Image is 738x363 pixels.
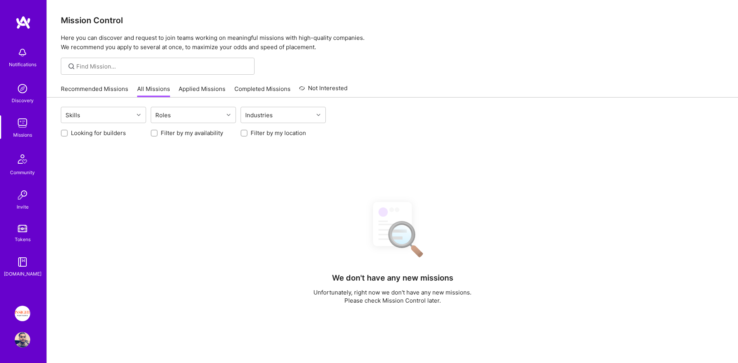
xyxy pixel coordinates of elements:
[4,270,41,278] div: [DOMAIN_NAME]
[299,84,347,98] a: Not Interested
[15,332,30,348] img: User Avatar
[227,113,231,117] i: icon Chevron
[61,15,724,25] h3: Mission Control
[275,111,276,119] input: overall type: UNKNOWN_TYPE server type: NO_SERVER_DATA heuristic type: UNKNOWN_TYPE label: Indust...
[317,113,320,117] i: icon Chevron
[13,306,32,321] a: Insight Partners: Data & AI - Sourcing
[13,131,32,139] div: Missions
[332,273,453,283] h4: We don't have any new missions
[13,150,32,168] img: Community
[15,254,30,270] img: guide book
[18,225,27,232] img: tokens
[174,111,174,119] input: overall type: UNKNOWN_TYPE server type: NO_SERVER_DATA heuristic type: UNKNOWN_TYPE label: Roles ...
[83,111,84,119] input: overall type: UNKNOWN_TYPE server type: NO_SERVER_DATA heuristic type: UNKNOWN_TYPE label: Skills...
[15,187,30,203] img: Invite
[15,15,31,29] img: logo
[9,60,36,68] div: Notifications
[61,33,724,52] p: Here you can discover and request to join teams working on meaningful missions with high-quality ...
[64,110,82,121] div: Skills
[234,85,291,98] a: Completed Missions
[360,195,425,263] img: No Results
[71,129,126,137] label: Looking for builders
[15,45,30,60] img: bell
[13,332,32,348] a: User Avatar
[313,296,471,305] p: Please check Mission Control later.
[161,129,223,137] label: Filter by my availability
[251,129,306,137] label: Filter by my location
[179,85,225,98] a: Applied Missions
[243,110,275,121] div: Industries
[12,96,34,104] div: Discovery
[137,85,170,98] a: All Missions
[15,306,30,321] img: Insight Partners: Data & AI - Sourcing
[313,288,471,296] p: Unfortunately, right now we don't have any new missions.
[15,235,31,243] div: Tokens
[17,203,29,211] div: Invite
[15,81,30,96] img: discovery
[15,115,30,131] img: teamwork
[61,85,128,98] a: Recommended Missions
[137,113,141,117] i: icon Chevron
[10,168,35,176] div: Community
[153,110,173,121] div: Roles
[76,62,249,70] input: overall type: UNKNOWN_TYPE server type: NO_SERVER_DATA heuristic type: UNKNOWN_TYPE label: Find M...
[67,62,76,71] i: icon SearchGrey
